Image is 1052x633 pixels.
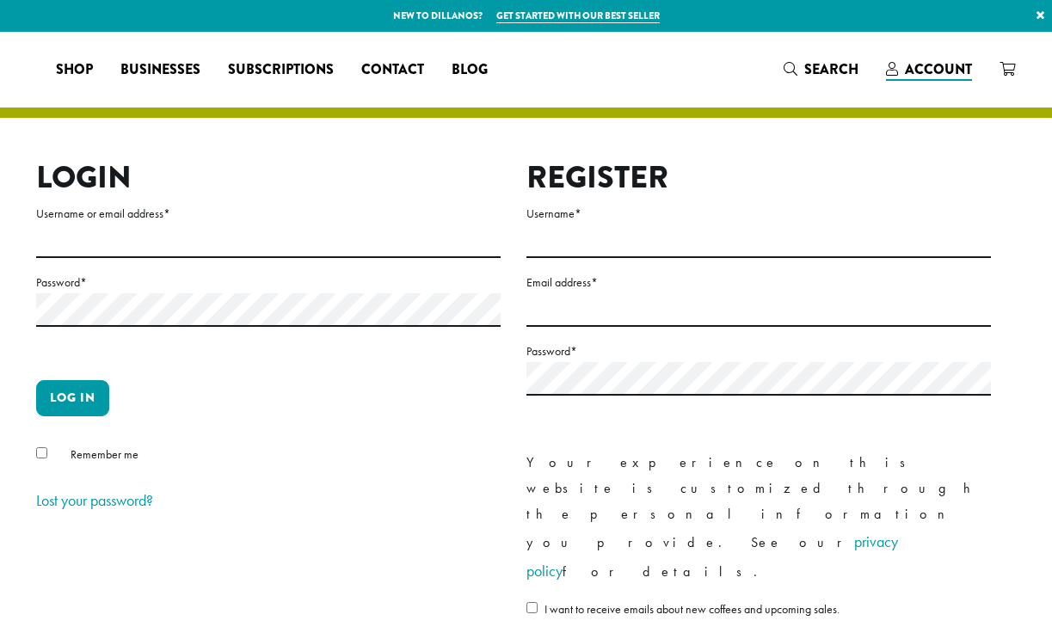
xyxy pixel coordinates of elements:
[526,203,991,224] label: Username
[526,602,538,613] input: I want to receive emails about new coffees and upcoming sales.
[804,59,858,79] span: Search
[36,380,109,416] button: Log in
[71,446,138,462] span: Remember me
[228,59,334,81] span: Subscriptions
[526,532,898,581] a: privacy policy
[526,341,991,362] label: Password
[526,159,991,196] h2: Register
[905,59,972,79] span: Account
[56,59,93,81] span: Shop
[42,56,107,83] a: Shop
[36,203,501,224] label: Username or email address
[526,450,991,586] p: Your experience on this website is customized through the personal information you provide. See o...
[496,9,660,23] a: Get started with our best seller
[452,59,488,81] span: Blog
[544,601,840,617] span: I want to receive emails about new coffees and upcoming sales.
[36,272,501,293] label: Password
[770,55,872,83] a: Search
[361,59,424,81] span: Contact
[36,490,153,510] a: Lost your password?
[36,159,501,196] h2: Login
[526,272,991,293] label: Email address
[120,59,200,81] span: Businesses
